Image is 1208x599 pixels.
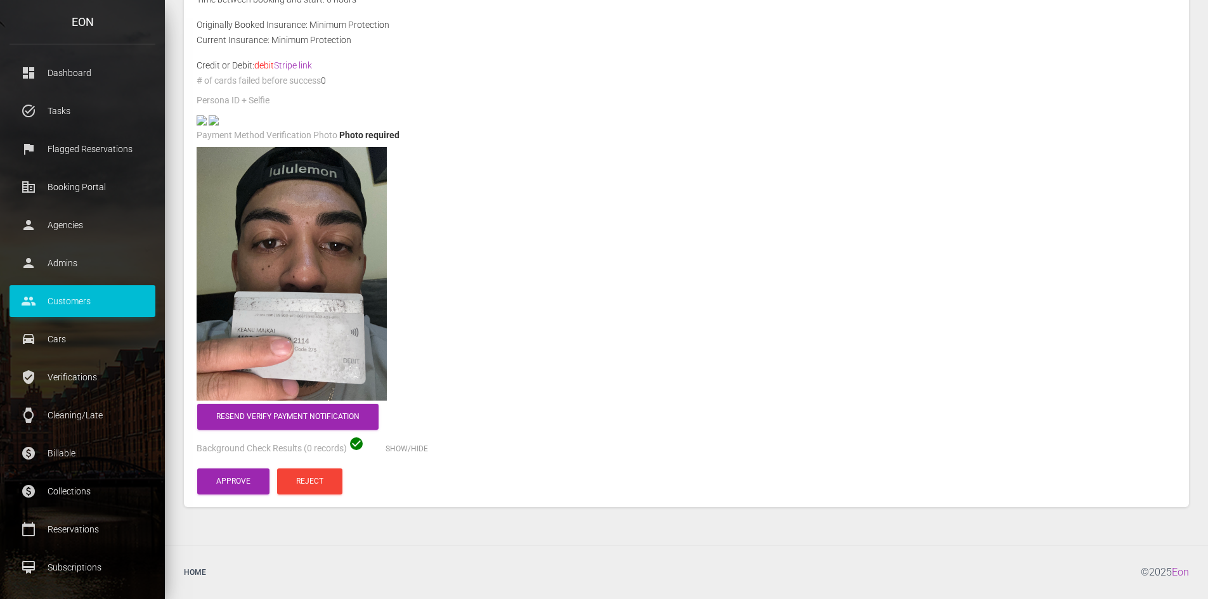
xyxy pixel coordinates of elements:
[19,177,146,196] p: Booking Portal
[197,404,379,430] button: Resend verify payment notification
[10,475,155,507] a: paid Collections
[19,520,146,539] p: Reservations
[274,60,312,70] a: Stripe link
[197,94,270,107] label: Persona ID + Selfie
[187,73,1186,93] div: 0
[10,247,155,279] a: person Admins
[10,323,155,355] a: drive_eta Cars
[10,209,155,241] a: person Agencies
[19,482,146,501] p: Collections
[339,130,399,140] span: Photo required
[349,436,364,451] span: check_circle
[10,361,155,393] a: verified_user Verifications
[10,133,155,165] a: flag Flagged Reservations
[19,101,146,120] p: Tasks
[19,558,146,577] p: Subscriptions
[197,468,270,494] button: Approve
[254,60,312,70] span: debit
[197,147,387,401] img: image-1758161448092.jpg
[10,399,155,431] a: watch Cleaning/Late
[187,32,1186,48] div: Current Insurance: Minimum Protection
[197,75,321,87] label: # of cards failed before success
[10,171,155,203] a: corporate_fare Booking Portal
[1172,566,1189,578] a: Eon
[209,115,219,126] img: d77e23-legacy-shared-us-central1%2Fselfiefile%2Fimage%2F962553703%2Fshrine_processed%2F06d86d4bff...
[19,330,146,349] p: Cars
[277,468,342,494] button: Reject
[19,63,146,82] p: Dashboard
[1141,555,1198,589] div: © 2025
[197,442,347,455] label: Background Check Results (0 records)
[10,95,155,127] a: task_alt Tasks
[19,368,146,387] p: Verifications
[19,406,146,425] p: Cleaning/Late
[187,58,1186,73] div: Credit or Debit:
[10,57,155,89] a: dashboard Dashboard
[19,139,146,158] p: Flagged Reservations
[19,216,146,235] p: Agencies
[10,513,155,545] a: calendar_today Reservations
[197,115,207,126] img: base-dl-front-photo.jpg
[367,436,447,462] button: Show/Hide
[197,129,337,142] label: Payment Method Verification Photo
[19,292,146,311] p: Customers
[187,17,1186,32] div: Originally Booked Insurance: Minimum Protection
[19,254,146,273] p: Admins
[19,444,146,463] p: Billable
[10,285,155,317] a: people Customers
[10,551,155,583] a: card_membership Subscriptions
[174,555,216,589] a: Home
[10,437,155,469] a: paid Billable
